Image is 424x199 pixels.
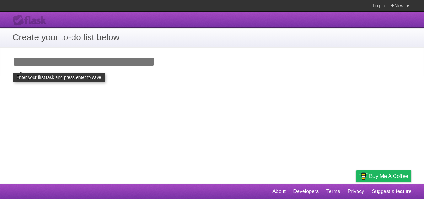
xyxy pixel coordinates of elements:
div: Flask [13,15,50,26]
span: Buy me a coffee [369,171,408,182]
a: Suggest a feature [372,185,411,197]
h1: Create your to-do list below [13,31,411,44]
a: Developers [293,185,319,197]
a: About [272,185,286,197]
img: Buy me a coffee [359,171,368,181]
a: Terms [326,185,340,197]
a: Buy me a coffee [356,170,411,182]
a: Privacy [348,185,364,197]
